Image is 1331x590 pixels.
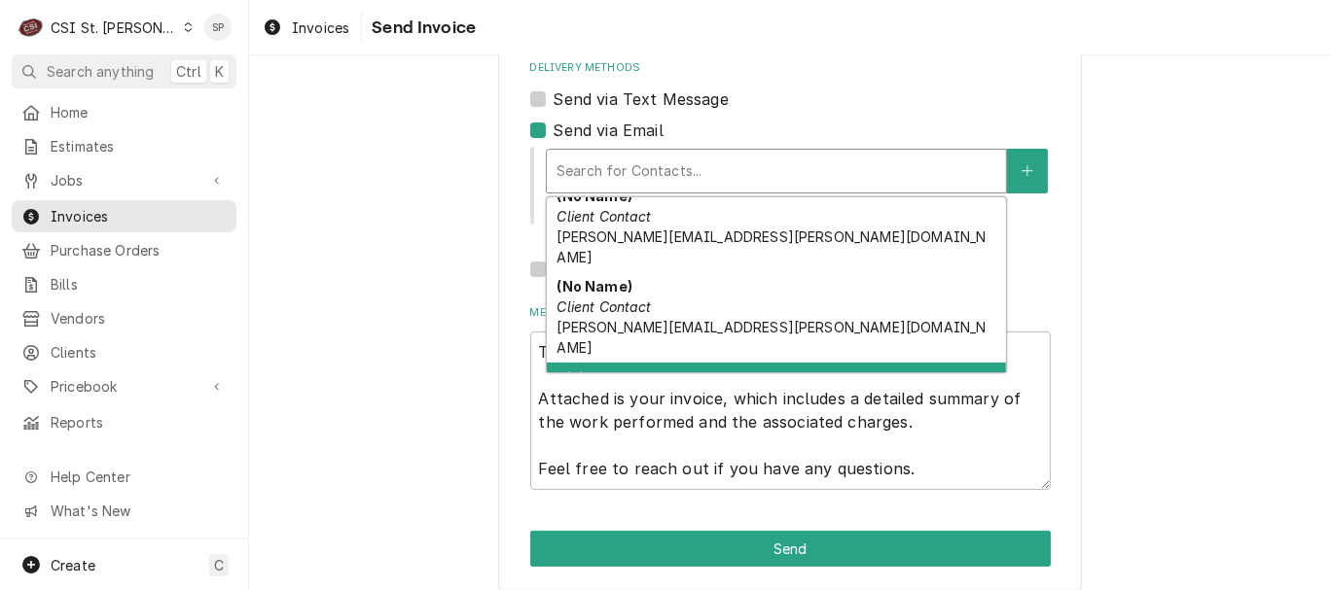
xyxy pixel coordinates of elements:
button: Send [530,531,1051,567]
span: [PERSON_NAME][EMAIL_ADDRESS][PERSON_NAME][DOMAIN_NAME] [557,228,986,265]
span: Help Center [51,467,225,487]
span: Jobs [51,170,198,191]
div: Button Group Row [530,531,1051,567]
span: Create [51,557,95,573]
span: Purchase Orders [51,240,227,260]
span: Pricebook [51,376,198,397]
button: Search anythingCtrlK [12,54,236,88]
a: Invoices [255,12,357,44]
a: Clients [12,336,236,368]
a: Invoices [12,200,236,232]
svg: Create New Contact [1022,164,1033,178]
div: Message to Client [530,305,1051,490]
div: Delivery Methods [530,60,1051,281]
label: Send via Text Message [554,87,729,111]
a: Reports [12,406,236,438]
div: Shelley Politte's Avatar [204,14,232,41]
button: Create New Contact [1007,149,1048,193]
em: Client Contact [557,298,651,315]
div: SP [204,14,232,41]
strong: (No Name) [557,188,631,204]
span: K [215,61,224,82]
div: CSI St. [PERSON_NAME] [51,17,177,38]
a: Estimates [12,130,236,162]
div: Button Group [530,531,1051,567]
span: Estimates [51,136,227,156]
a: Go to Pricebook [12,370,236,402]
div: CSI St. Louis's Avatar [18,14,45,41]
span: Invoices [292,17,349,38]
em: Client Contact [557,208,651,225]
span: [PERSON_NAME][EMAIL_ADDRESS][PERSON_NAME][DOMAIN_NAME] [557,319,986,356]
a: Bills [12,268,236,300]
a: Home [12,96,236,128]
label: Send via Email [554,119,664,142]
label: Delivery Methods [530,60,1051,76]
div: C [18,14,45,41]
span: Bills [51,274,227,295]
span: Send Invoice [366,15,476,41]
a: Purchase Orders [12,234,236,266]
span: Reports [51,412,227,433]
textarea: Thank you for your business! Attached is your invoice, which includes a detailed summary of the w... [530,331,1051,490]
strong: Billing/AP [557,369,626,386]
span: Ctrl [176,61,201,82]
span: C [214,555,224,575]
span: Vendors [51,308,227,329]
span: Clients [51,342,227,363]
span: Invoices [51,206,227,226]
a: Go to Jobs [12,164,236,196]
a: Vendors [12,302,236,334]
label: Message to Client [530,305,1051,321]
span: Search anything [47,61,154,82]
span: What's New [51,501,225,521]
a: Go to What's New [12,495,236,527]
a: Go to Help Center [12,461,236,493]
span: Home [51,102,227,122]
strong: (No Name) [557,278,631,295]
